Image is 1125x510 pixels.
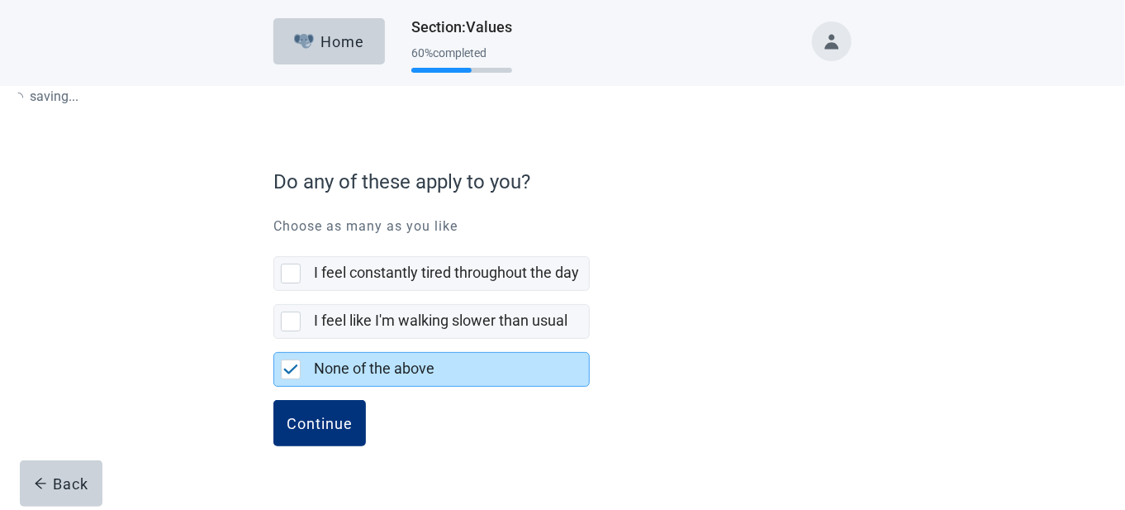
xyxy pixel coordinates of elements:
[34,475,89,492] div: Back
[34,477,47,490] span: arrow-left
[273,18,385,64] button: ElephantHome
[273,400,366,446] button: Continue
[294,34,315,49] img: Elephant
[273,352,590,387] div: None of the above, checkbox, selected
[20,460,102,507] button: arrow-leftBack
[287,415,353,431] div: Continue
[12,92,23,102] span: loading
[273,167,843,197] label: Do any of these apply to you?
[812,21,852,61] button: Toggle account menu
[411,40,512,80] div: Progress section
[314,360,434,377] label: None of the above
[314,312,567,329] label: I feel like I'm walking slower than usual
[273,217,852,236] p: Choose as many as you like
[273,304,590,339] div: I feel like I'm walking slower than usual, checkbox, not selected
[13,86,78,107] p: saving ...
[294,33,365,50] div: Home
[411,46,512,60] div: 60 % completed
[411,16,512,39] h1: Section : Values
[273,256,590,291] div: I feel constantly tired throughout the day, checkbox, not selected
[314,264,579,281] label: I feel constantly tired throughout the day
